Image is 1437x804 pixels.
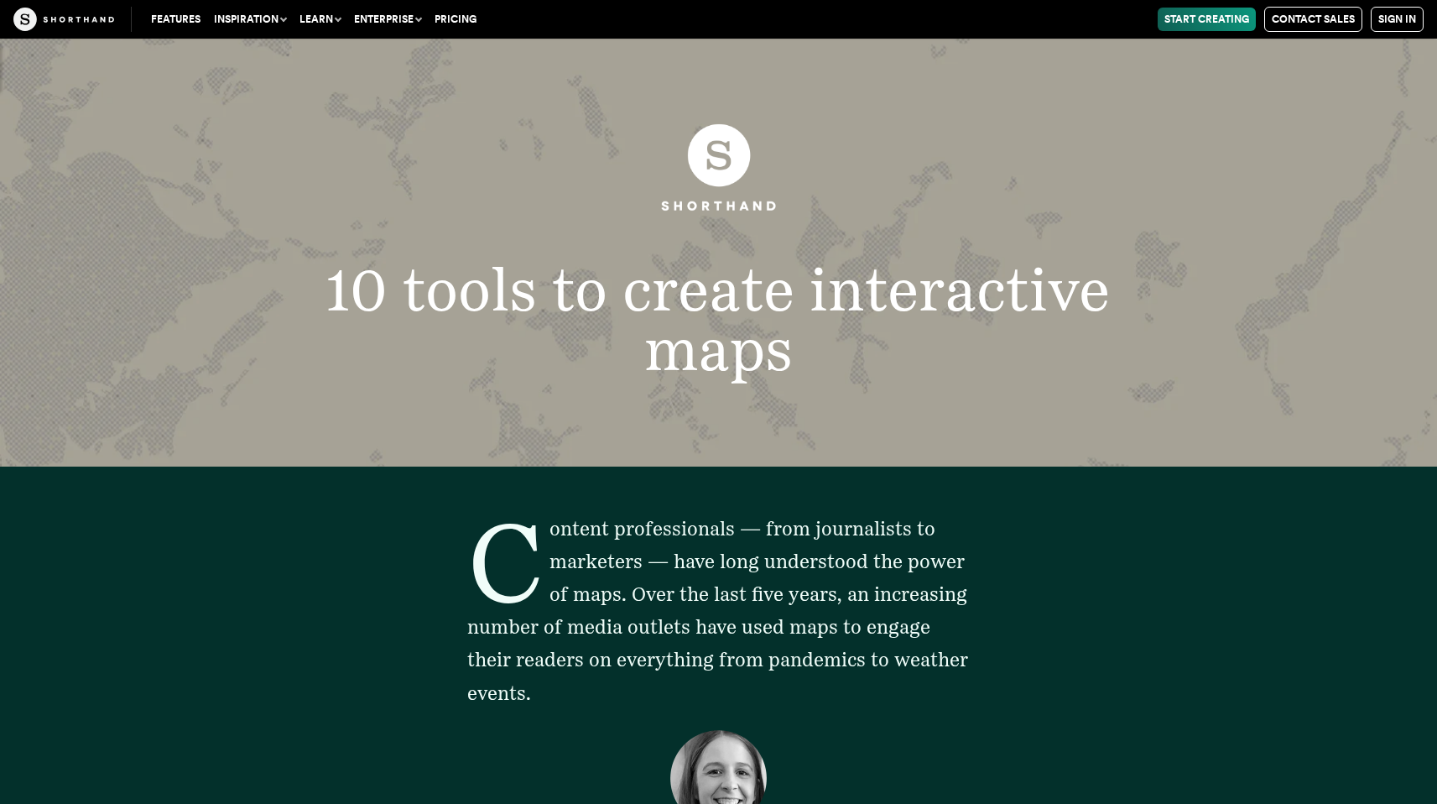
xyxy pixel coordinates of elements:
[428,8,483,31] a: Pricing
[207,8,293,31] button: Inspiration
[347,8,428,31] button: Enterprise
[1158,8,1256,31] a: Start Creating
[293,8,347,31] button: Learn
[243,260,1194,379] h1: 10 tools to create interactive maps
[144,8,207,31] a: Features
[1371,7,1424,32] a: Sign in
[1264,7,1362,32] a: Contact Sales
[467,517,968,704] span: Content professionals — from journalists to marketers — have long understood the power of maps. O...
[13,8,114,31] img: The Craft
